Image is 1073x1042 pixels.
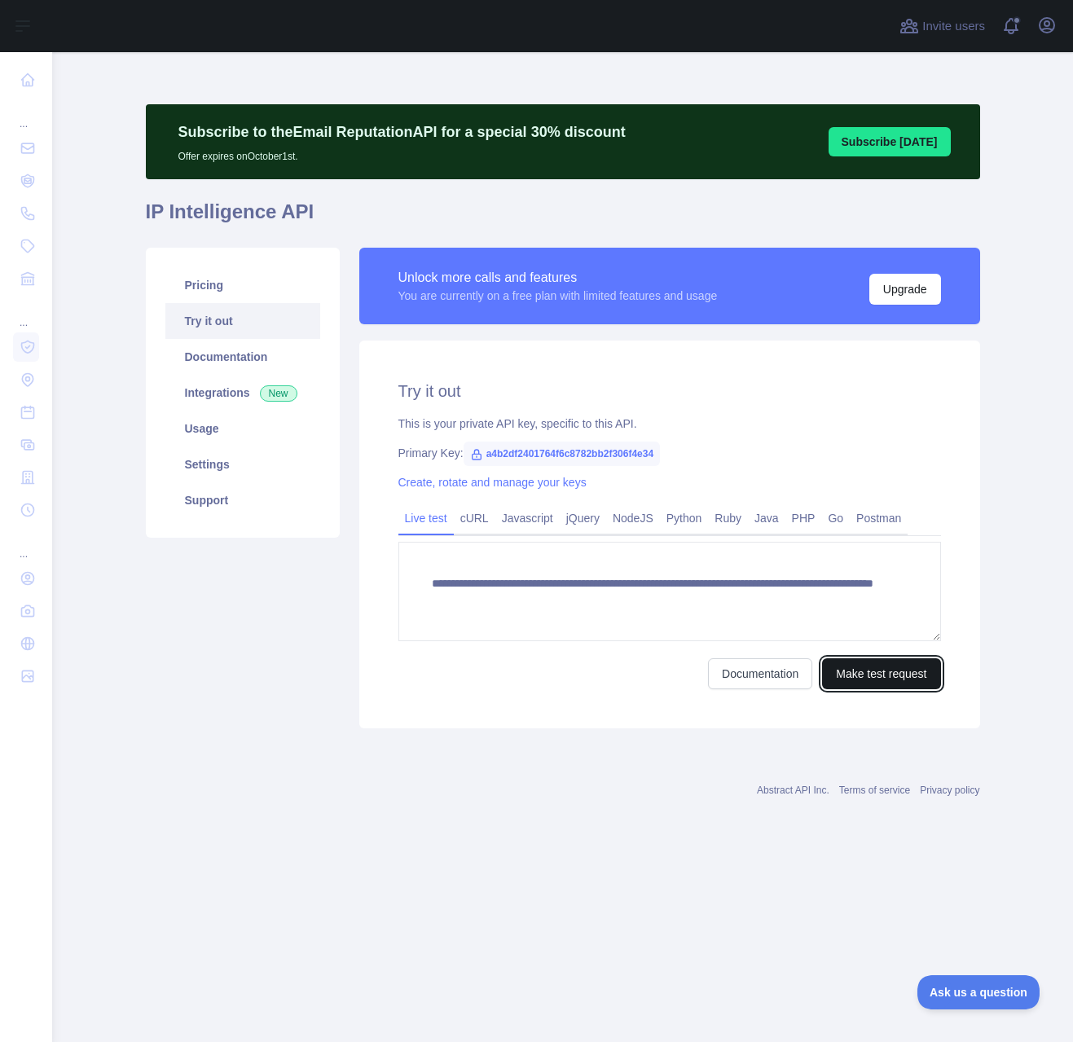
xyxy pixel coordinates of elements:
[785,505,822,531] a: PHP
[917,975,1040,1009] iframe: Toggle Customer Support
[822,658,940,689] button: Make test request
[398,505,454,531] a: Live test
[660,505,709,531] a: Python
[398,380,941,402] h2: Try it out
[560,505,606,531] a: jQuery
[165,267,320,303] a: Pricing
[464,442,660,466] span: a4b2df2401764f6c8782bb2f306f4e34
[606,505,660,531] a: NodeJS
[13,98,39,130] div: ...
[165,482,320,518] a: Support
[398,476,587,489] a: Create, rotate and manage your keys
[13,297,39,329] div: ...
[398,288,718,304] div: You are currently on a free plan with limited features and usage
[398,268,718,288] div: Unlock more calls and features
[454,505,495,531] a: cURL
[829,127,951,156] button: Subscribe [DATE]
[178,121,626,143] p: Subscribe to the Email Reputation API for a special 30 % discount
[260,385,297,402] span: New
[165,411,320,446] a: Usage
[748,505,785,531] a: Java
[165,446,320,482] a: Settings
[821,505,850,531] a: Go
[869,274,941,305] button: Upgrade
[757,785,829,796] a: Abstract API Inc.
[146,199,980,238] h1: IP Intelligence API
[13,528,39,561] div: ...
[850,505,908,531] a: Postman
[165,339,320,375] a: Documentation
[922,17,985,36] span: Invite users
[920,785,979,796] a: Privacy policy
[839,785,910,796] a: Terms of service
[165,303,320,339] a: Try it out
[708,505,748,531] a: Ruby
[165,375,320,411] a: Integrations New
[495,505,560,531] a: Javascript
[896,13,988,39] button: Invite users
[708,658,812,689] a: Documentation
[398,415,941,432] div: This is your private API key, specific to this API.
[178,143,626,163] p: Offer expires on October 1st.
[398,445,941,461] div: Primary Key:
